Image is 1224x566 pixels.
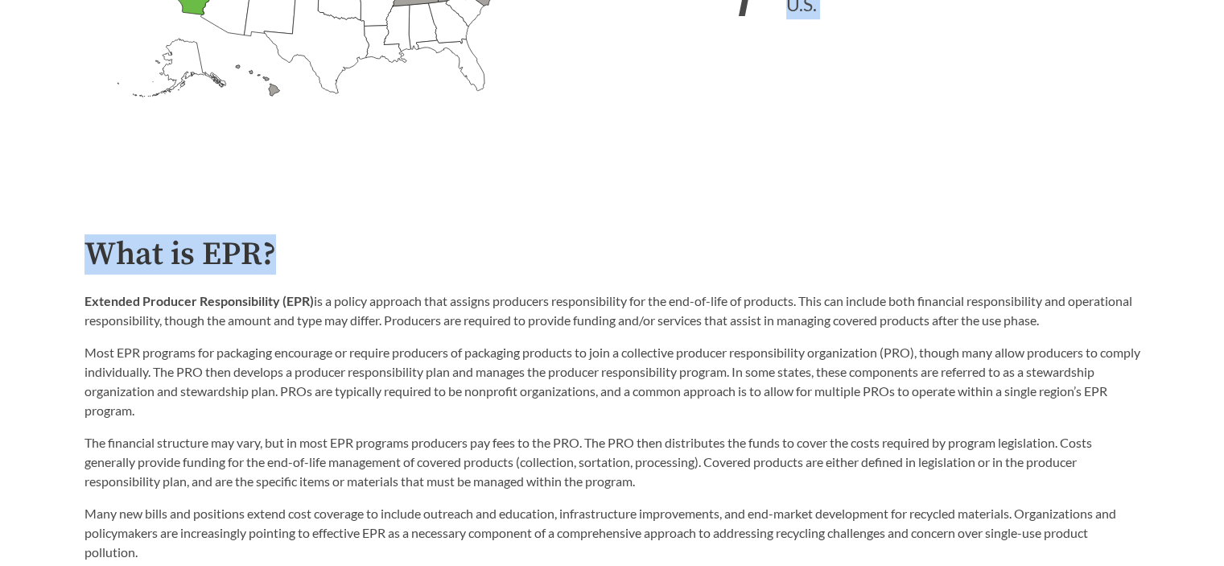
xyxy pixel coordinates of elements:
[84,343,1140,420] p: Most EPR programs for packaging encourage or require producers of packaging products to join a co...
[84,433,1140,491] p: The financial structure may vary, but in most EPR programs producers pay fees to the PRO. The PRO...
[84,237,1140,273] h2: What is EPR?
[84,504,1140,562] p: Many new bills and positions extend cost coverage to include outreach and education, infrastructu...
[84,291,1140,330] p: is a policy approach that assigns producers responsibility for the end-of-life of products. This ...
[84,293,314,308] strong: Extended Producer Responsibility (EPR)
